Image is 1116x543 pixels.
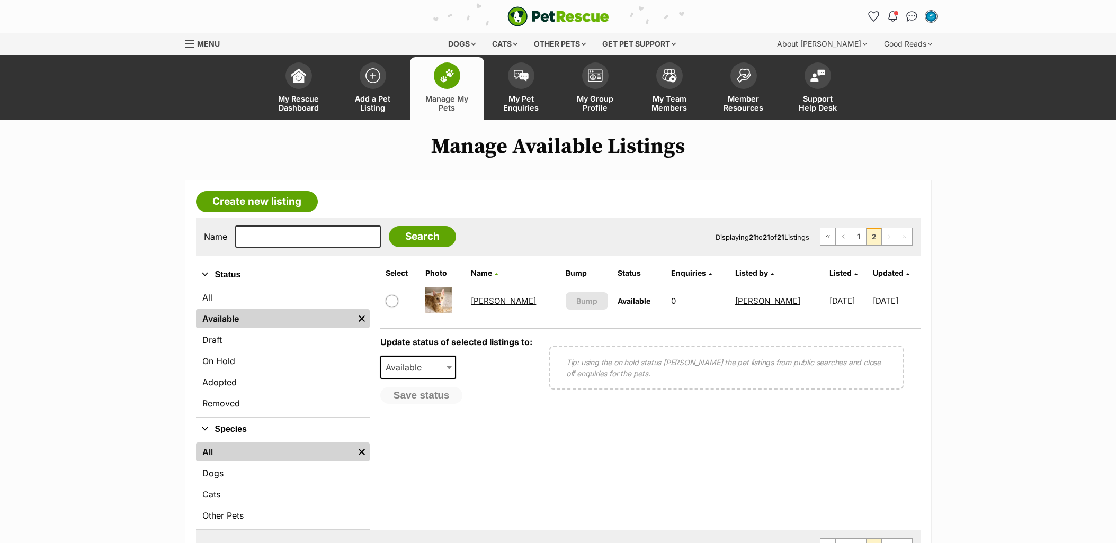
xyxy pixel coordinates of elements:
img: add-pet-listing-icon-0afa8454b4691262ce3f59096e99ab1cd57d4a30225e0717b998d2c9b9846f56.svg [365,68,380,83]
img: team-members-icon-5396bd8760b3fe7c0b43da4ab00e1e3bb1a5d9ba89233759b79545d2d3fc5d0d.svg [662,69,677,83]
img: notifications-46538b983faf8c2785f20acdc204bb7945ddae34d4c08c2a6579f10ce5e182be.svg [888,11,897,22]
span: Bump [576,295,597,306]
a: Enquiries [671,268,712,277]
a: Cats [196,485,370,504]
strong: 21 [763,233,770,241]
th: Photo [421,265,466,282]
td: 0 [667,283,729,319]
a: All [196,288,370,307]
span: Menu [197,39,220,48]
span: My Team Members [646,94,693,112]
span: Displaying to of Listings [716,233,809,241]
img: Emily Middleton profile pic [926,11,936,22]
span: My Pet Enquiries [497,94,545,112]
a: Page 1 [851,228,866,245]
span: My Group Profile [572,94,619,112]
strong: 21 [749,233,756,241]
img: logo-e224e6f780fb5917bec1dbf3a21bbac754714ae5b6737aabdf751b685950b380.svg [507,6,609,26]
a: Available [196,309,354,328]
span: Last page [897,228,912,245]
a: Listed [829,268,858,277]
p: Tip: using the on hold status [PERSON_NAME] the pet listings from public searches and close off e... [566,357,887,379]
img: pet-enquiries-icon-7e3ad2cf08bfb03b45e93fb7055b45f3efa6380592205ae92323e6603595dc1f.svg [514,70,529,82]
a: Remove filter [354,442,370,461]
button: Status [196,268,370,282]
button: Save status [380,387,463,404]
a: [PERSON_NAME] [471,296,536,306]
button: My account [923,8,940,25]
th: Status [613,265,666,282]
th: Select [381,265,421,282]
a: All [196,442,354,461]
a: [PERSON_NAME] [735,296,800,306]
span: Page 2 [867,228,881,245]
span: Member Resources [720,94,767,112]
img: group-profile-icon-3fa3cf56718a62981997c0bc7e787c4b2cf8bcc04b72c1350f741eb67cf2f40e.svg [588,69,603,82]
a: My Rescue Dashboard [262,57,336,120]
label: Update status of selected listings to: [380,337,532,347]
label: Name [204,232,227,241]
a: Listed by [735,268,774,277]
span: Name [471,268,492,277]
span: Available [380,356,457,379]
a: Menu [185,33,227,52]
span: Available [618,296,650,305]
span: Available [381,360,432,375]
img: help-desk-icon-fdf02630f3aa405de69fd3d07c3f3aa587a6932b1a1747fa1d2bba05be0121f9.svg [810,69,825,82]
a: First page [820,228,835,245]
img: member-resources-icon-8e73f808a243e03378d46382f2149f9095a855e16c252ad45f914b54edf8863c.svg [736,68,751,83]
a: Name [471,268,498,277]
a: Remove filter [354,309,370,328]
a: Adopted [196,373,370,392]
a: My Pet Enquiries [484,57,558,120]
a: Dogs [196,464,370,483]
span: Add a Pet Listing [349,94,397,112]
a: Previous page [836,228,851,245]
a: Removed [196,394,370,413]
div: Dogs [441,33,483,55]
div: Cats [485,33,525,55]
a: Manage My Pets [410,57,484,120]
a: Create new listing [196,191,318,212]
th: Bump [561,265,613,282]
span: My Rescue Dashboard [275,94,323,112]
div: Other pets [526,33,593,55]
div: Good Reads [877,33,940,55]
span: Listed [829,268,852,277]
a: Support Help Desk [781,57,855,120]
div: Get pet support [595,33,683,55]
nav: Pagination [820,228,913,246]
div: Species [196,440,370,529]
button: Bump [566,292,609,310]
a: Updated [873,268,909,277]
ul: Account quick links [865,8,940,25]
button: Notifications [885,8,901,25]
div: About [PERSON_NAME] [770,33,874,55]
span: Support Help Desk [794,94,842,112]
input: Search [389,226,456,247]
span: Manage My Pets [423,94,471,112]
strong: 21 [777,233,784,241]
span: Next page [882,228,897,245]
a: PetRescue [507,6,609,26]
a: Other Pets [196,506,370,525]
span: Updated [873,268,904,277]
button: Species [196,422,370,436]
span: Listed by [735,268,768,277]
a: Add a Pet Listing [336,57,410,120]
td: [DATE] [825,283,872,319]
a: On Hold [196,351,370,370]
a: Conversations [904,8,921,25]
span: translation missing: en.admin.listings.index.attributes.enquiries [671,268,706,277]
div: Status [196,286,370,417]
a: My Group Profile [558,57,632,120]
a: Member Resources [707,57,781,120]
td: [DATE] [873,283,919,319]
a: My Team Members [632,57,707,120]
img: chat-41dd97257d64d25036548639549fe6c8038ab92f7586957e7f3b1b290dea8141.svg [906,11,917,22]
img: manage-my-pets-icon-02211641906a0b7f246fdf0571729dbe1e7629f14944591b6c1af311fb30b64b.svg [440,69,454,83]
img: dashboard-icon-eb2f2d2d3e046f16d808141f083e7271f6b2e854fb5c12c21221c1fb7104beca.svg [291,68,306,83]
a: Favourites [865,8,882,25]
a: Draft [196,330,370,349]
